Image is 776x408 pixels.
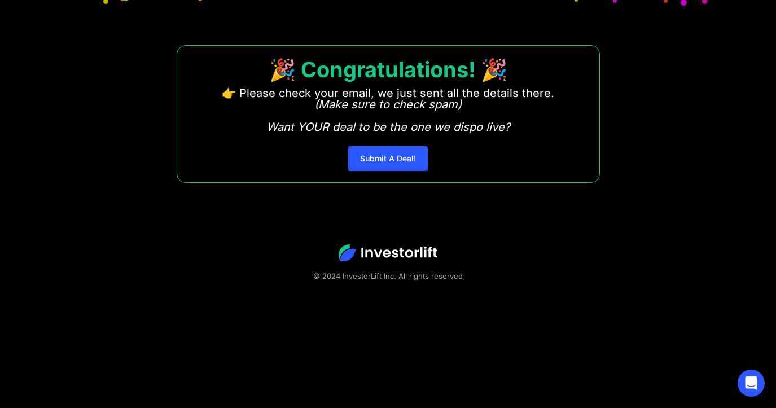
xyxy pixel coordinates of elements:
div: © 2024 InvestorLift Inc. All rights reserved [40,270,736,282]
a: Submit A Deal! [348,146,428,171]
p: 👉 Please check your email, we just sent all the details there. ‍ [222,87,554,133]
strong: 🎉 Congratulations! 🎉 [269,56,507,82]
em: (Make sure to check spam) Want YOUR deal to be the one we dispo live? [266,98,510,134]
div: Open Intercom Messenger [738,370,765,397]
